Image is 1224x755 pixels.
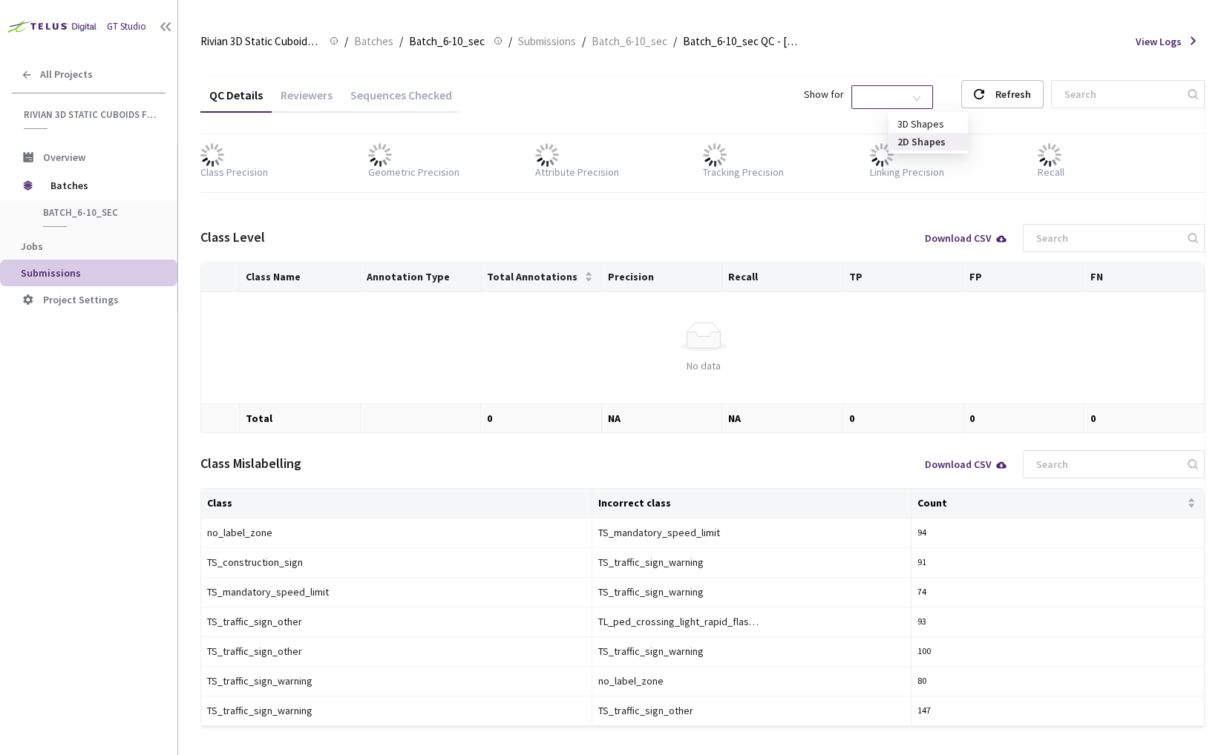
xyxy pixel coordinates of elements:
[508,33,512,50] li: /
[207,643,370,659] div: TS_traffic_sign_other
[240,404,360,433] td: Total
[870,143,894,167] img: loader.gif
[1038,164,1064,180] div: Recall
[207,554,370,570] div: TS_construction_sign
[1084,263,1205,292] th: FN
[598,554,762,570] div: TS_traffic_sign_warning
[200,164,268,180] div: Class Precision
[207,497,232,509] a: Class
[368,164,459,180] div: Geometric Precision
[683,33,803,50] span: Batch_6-10_sec QC - [DATE]
[200,453,301,474] div: Class Mislabelling
[888,115,968,133] div: 3D Shapes
[592,33,667,50] span: Batch_6-10_sec
[50,171,152,200] span: Batches
[843,263,963,292] th: TP
[43,206,153,219] span: Batch_6-10_sec
[200,227,265,248] div: Class Level
[368,143,392,167] img: loader.gif
[1027,451,1185,478] input: Search
[207,702,370,719] div: TS_traffic_sign_warning
[860,86,924,108] span: 2D Shapes
[43,293,119,306] span: Project Settings
[107,19,146,34] div: GT Studio
[602,404,722,433] td: NA
[351,33,396,49] a: Batches
[409,33,485,50] span: Batch_6-10_sec
[207,524,370,541] div: no_label_zone
[43,151,85,164] span: Overview
[870,164,944,180] div: Linking Precision
[1084,404,1205,433] td: 0
[703,143,727,167] img: loader.gif
[535,143,559,167] img: loader.gif
[344,33,348,50] li: /
[963,263,1084,292] th: FP
[843,404,963,433] td: 0
[917,674,941,688] span: 80
[200,88,272,113] div: QC Details
[995,81,1031,108] div: Refresh
[925,459,1008,469] div: Download CSV
[535,164,619,180] div: Attribute Precision
[399,33,403,50] li: /
[1027,225,1185,251] input: Search
[207,584,370,600] div: TS_mandatory_speed_limit
[722,404,842,433] td: NA
[481,404,601,433] td: 0
[213,357,1194,374] div: No data
[888,133,968,151] div: 2D Shapes
[200,33,321,50] span: Rivian 3D Static Cuboids fixed[2024-25]
[917,615,941,629] span: 93
[897,133,959,150] div: 2D Shapes
[598,524,762,541] div: TS_mandatory_speed_limit
[518,33,576,50] span: Submissions
[200,143,224,167] img: loader.gif
[598,702,762,719] div: TS_traffic_sign_other
[598,613,762,630] div: TL_ped_crossing_light_rapid_flashing_beacon
[589,33,670,49] a: Batch_6-10_sec
[481,263,601,292] th: Total Annotations
[207,673,370,689] div: TS_traffic_sign_warning
[341,88,461,113] div: Sequences Checked
[722,263,842,292] th: Recall
[272,88,341,113] div: Reviewers
[354,33,393,50] span: Batches
[598,584,762,600] div: TS_traffic_sign_warning
[917,585,941,599] span: 74
[361,263,481,292] th: Annotation Type
[917,704,941,718] span: 147
[40,68,93,81] span: All Projects
[207,613,370,630] div: TS_traffic_sign_other
[1038,143,1061,167] img: loader.gif
[598,673,762,689] div: no_label_zone
[1056,81,1185,108] input: Search
[963,404,1084,433] td: 0
[240,263,360,292] th: Class Name
[917,526,941,540] span: 94
[598,497,671,509] a: Incorrect class
[582,33,586,50] li: /
[703,164,784,180] div: Tracking Precision
[515,33,579,49] a: Submissions
[804,86,844,102] span: Show for
[598,643,762,659] div: TS_traffic_sign_warning
[1136,33,1182,50] span: View Logs
[917,497,947,509] a: Count
[487,271,580,283] span: Total Annotations
[602,263,722,292] th: Precision
[925,233,1008,243] div: Download CSV
[897,116,959,132] div: 3D Shapes
[24,108,157,121] span: Rivian 3D Static Cuboids fixed[2024-25]
[917,644,941,659] span: 100
[917,555,941,570] span: 91
[21,266,81,280] span: Submissions
[21,240,43,253] span: Jobs
[673,33,677,50] li: /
